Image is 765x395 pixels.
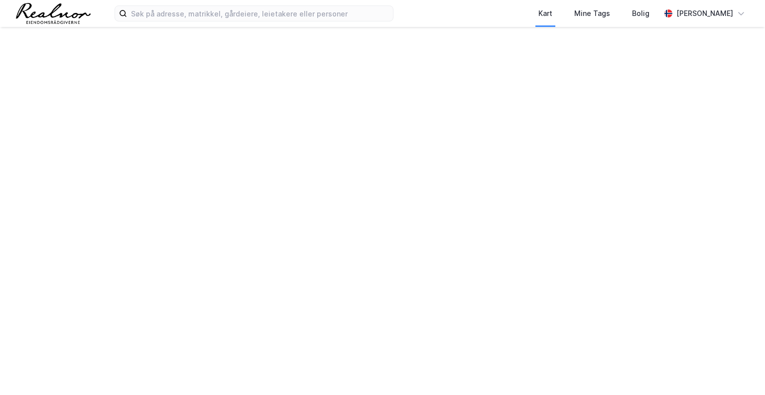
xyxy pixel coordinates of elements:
[127,6,393,21] input: Søk på adresse, matrikkel, gårdeiere, leietakere eller personer
[715,347,765,395] iframe: Chat Widget
[574,7,610,19] div: Mine Tags
[676,7,733,19] div: [PERSON_NAME]
[16,3,91,24] img: realnor-logo.934646d98de889bb5806.png
[538,7,552,19] div: Kart
[632,7,649,19] div: Bolig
